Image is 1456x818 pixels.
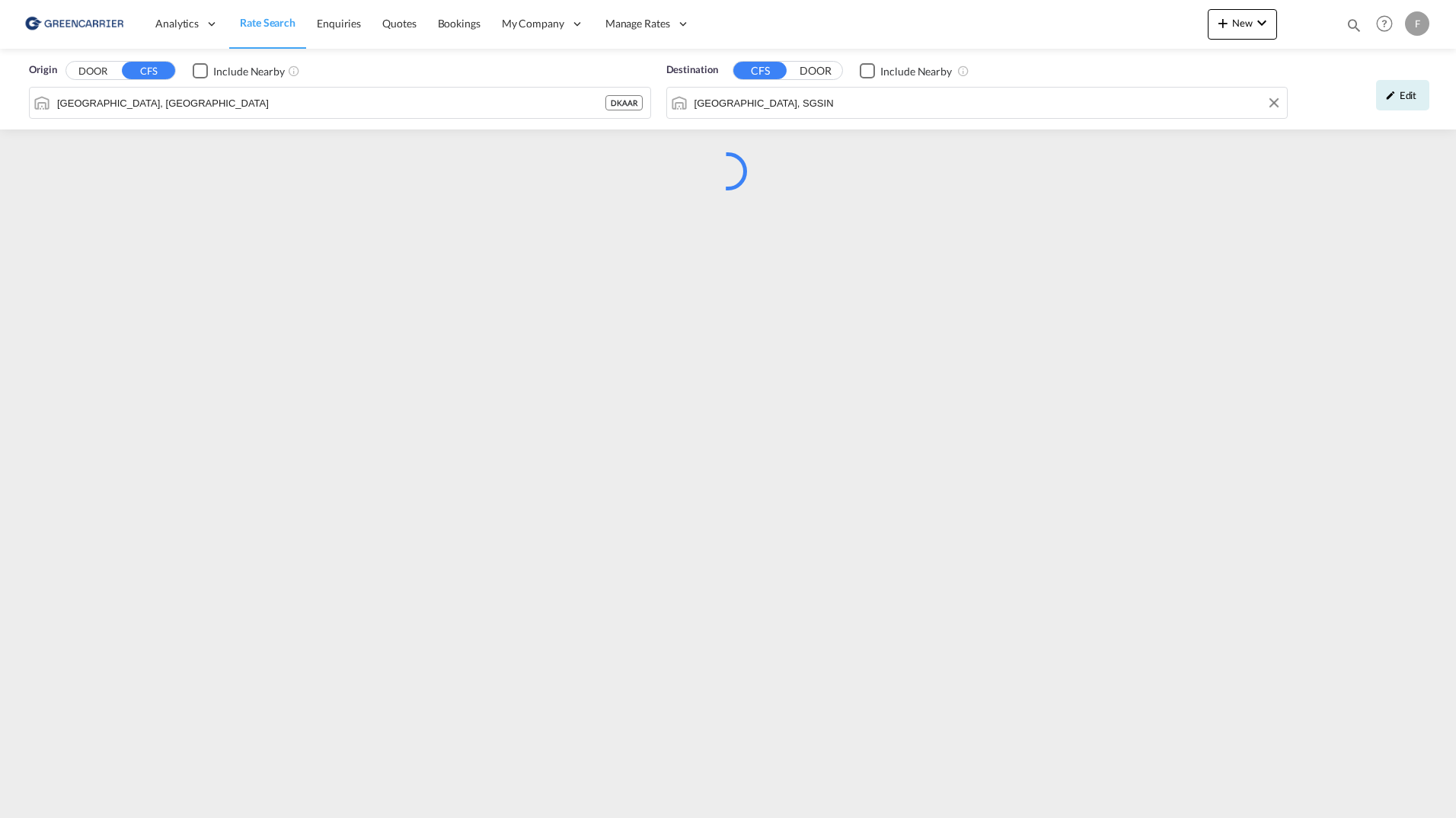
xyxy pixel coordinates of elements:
span: Destination [666,62,718,78]
div: Include Nearby [213,64,285,79]
div: icon-magnify [1346,17,1362,40]
span: Help [1371,11,1397,37]
div: F [1405,11,1429,36]
div: icon-pencilEdit [1376,80,1429,110]
md-icon: Unchecked: Ignores neighbouring ports when fetching rates.Checked : Includes neighbouring ports w... [957,65,969,77]
span: Manage Rates [605,16,670,31]
span: Origin [29,62,56,78]
button: CFS [122,62,175,79]
span: Rate Search [240,16,295,29]
md-icon: icon-magnify [1346,17,1362,34]
md-icon: icon-chevron-down [1253,14,1271,32]
md-checkbox: Checkbox No Ink [193,62,285,78]
md-input-container: Aarhus, DKAAR [30,88,650,118]
button: icon-plus 400-fgNewicon-chevron-down [1208,9,1277,40]
div: DKAAR [605,95,643,110]
div: Include Nearby [880,64,952,79]
button: Clear Input [1263,91,1285,114]
input: Search by Port [57,91,605,114]
md-icon: icon-pencil [1385,90,1396,101]
span: My Company [502,16,564,31]
span: Bookings [438,17,481,30]
md-input-container: Singapore, SGSIN [667,88,1288,118]
button: CFS [733,62,787,79]
span: Enquiries [317,17,361,30]
button: DOOR [789,62,842,80]
div: Help [1371,11,1405,38]
input: Search by Port [694,91,1280,114]
span: Analytics [155,16,199,31]
span: New [1214,17,1271,29]
span: Quotes [382,17,416,30]
button: DOOR [66,62,120,80]
img: 8cf206808afe11efa76fcd1e3d746489.png [23,7,126,41]
md-icon: icon-plus 400-fg [1214,14,1232,32]
md-icon: Unchecked: Ignores neighbouring ports when fetching rates.Checked : Includes neighbouring ports w... [288,65,300,77]
md-checkbox: Checkbox No Ink [860,62,952,78]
